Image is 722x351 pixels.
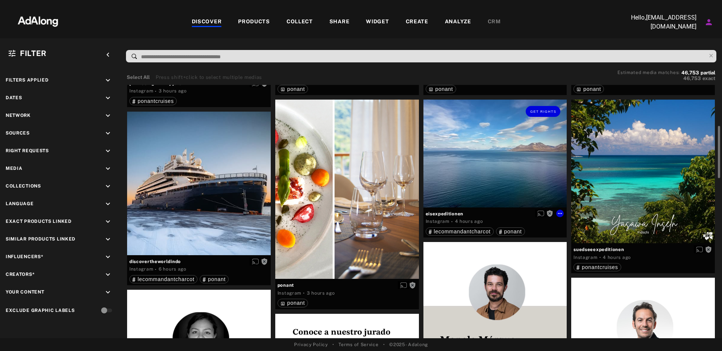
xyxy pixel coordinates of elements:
div: Instagram [573,254,597,261]
div: Widget de chat [684,315,722,351]
div: ponant [281,86,305,92]
span: Media [6,166,23,171]
div: lecommandantcharcot [429,229,491,234]
div: Instagram [426,218,449,225]
span: Rights not requested [409,282,416,287]
button: Account settings [702,16,715,29]
span: Rights not requested [546,211,553,216]
span: Rights not requested [261,80,268,86]
iframe: Chat Widget [684,315,722,351]
div: WIDGET [366,18,389,27]
span: · [599,254,601,260]
div: SHARE [329,18,350,27]
i: keyboard_arrow_down [104,253,112,261]
button: 46,753exact [617,75,715,82]
div: Press shift+click to select multiple medias [156,74,262,81]
span: • [332,341,334,348]
span: 46,753 [683,76,701,81]
span: Your Content [6,289,44,295]
a: Terms of Service [338,341,378,348]
span: Network [6,113,31,118]
span: ponant [435,86,453,92]
div: PRODUCTS [238,18,270,27]
span: Similar Products Linked [6,236,76,242]
span: ponant [504,228,522,235]
span: ponant [287,300,305,306]
i: keyboard_arrow_down [104,218,112,226]
span: Rights not requested [261,259,268,264]
div: CREATE [406,18,428,27]
i: keyboard_arrow_left [104,51,112,59]
span: discovertheworldindo [129,258,268,265]
time: 2025-09-01T07:00:09.000Z [307,290,335,296]
i: keyboard_arrow_down [104,129,112,138]
div: CRM [488,18,501,27]
img: 63233d7d88ed69de3c212112c67096b6.png [5,9,71,32]
i: keyboard_arrow_down [104,288,112,297]
span: ponantcruises [582,264,618,270]
div: DISCOVER [192,18,222,27]
button: Enable diffusion on this media [535,210,546,218]
i: keyboard_arrow_down [104,271,112,279]
div: ponantcruises [132,98,174,104]
button: Enable diffusion on this media [250,257,261,265]
span: Filter [20,49,47,58]
time: 2025-09-01T06:00:19.000Z [603,255,631,260]
span: ponant [208,276,226,282]
span: lecommandantcharcot [434,228,491,235]
button: 46,753partial [681,71,715,75]
span: Dates [6,95,22,100]
span: · [303,290,305,296]
span: Language [6,201,34,206]
div: COLLECT [287,18,313,27]
span: eisexpeditionen [426,210,565,217]
div: ponant [429,86,453,92]
time: 2025-09-01T07:33:40.000Z [159,88,187,94]
span: 46,753 [681,70,699,76]
div: ponant [281,300,305,306]
span: Sources [6,130,30,136]
span: ponant [278,282,417,289]
div: ANALYZE [445,18,471,27]
button: Select All [127,74,150,81]
div: ponantcruises [576,265,618,270]
div: ponant [499,229,522,234]
i: keyboard_arrow_down [104,147,112,155]
a: Privacy Policy [294,341,328,348]
i: keyboard_arrow_down [104,94,112,102]
span: Rights not requested [705,247,712,252]
button: Get rights [526,106,560,116]
time: 2025-09-01T06:00:52.000Z [455,219,483,224]
button: Enable diffusion on this media [694,245,705,253]
span: • [383,341,385,348]
p: Hello, [EMAIL_ADDRESS][DOMAIN_NAME] [621,13,696,31]
span: Influencers* [6,254,43,259]
i: keyboard_arrow_down [104,235,112,244]
span: Estimated media matches: [617,70,680,75]
span: · [155,88,157,94]
span: lecommandantcharcot [138,276,194,282]
span: Filters applied [6,77,49,83]
span: © 2025 - Adalong [389,341,428,348]
div: ponant [203,277,226,282]
span: Right Requests [6,148,49,153]
time: 2025-09-01T04:32:21.000Z [159,266,187,272]
span: Collections [6,183,41,189]
span: · [451,219,453,225]
div: ponant [576,86,601,92]
div: Instagram [278,290,301,297]
div: Exclude Graphic Labels [6,307,74,314]
i: keyboard_arrow_down [104,200,112,208]
i: keyboard_arrow_down [104,165,112,173]
span: ponantcruises [138,98,174,104]
span: Creators* [6,272,35,277]
span: Get rights [530,110,557,113]
div: lecommandantcharcot [132,277,194,282]
span: Exact Products Linked [6,219,72,224]
span: · [155,266,157,272]
span: suedseeexpeditionen [573,246,713,253]
i: keyboard_arrow_down [104,182,112,191]
div: Instagram [129,266,153,272]
div: Instagram [129,88,153,94]
i: keyboard_arrow_down [104,76,112,85]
